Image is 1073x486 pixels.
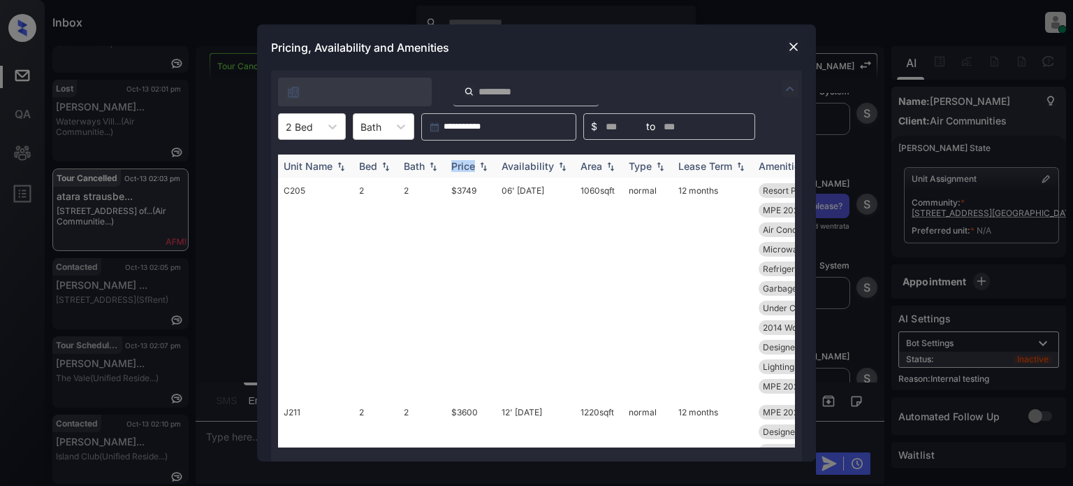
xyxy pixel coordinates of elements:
[575,178,623,399] td: 1060 sqft
[673,178,753,399] td: 12 months
[763,446,830,457] span: Appliances Stai...
[398,178,446,399] td: 2
[678,160,732,172] div: Lease Term
[555,162,569,171] img: sorting
[257,24,816,71] div: Pricing, Availability and Amenities
[759,160,805,172] div: Amenities
[763,381,834,392] span: MPE 2024 Buildi...
[502,160,554,172] div: Availability
[763,264,830,274] span: Refrigerator Wi...
[763,205,840,215] span: MPE 2025 Landsc...
[451,160,475,172] div: Price
[404,160,425,172] div: Bath
[763,322,835,333] span: 2014 Wood Floor...
[623,178,673,399] td: normal
[286,85,300,99] img: icon-zuma
[763,427,835,437] span: Designer Cabine...
[733,162,747,171] img: sorting
[763,362,831,372] span: Lighting Recess...
[353,178,398,399] td: 2
[426,162,440,171] img: sorting
[476,162,490,171] img: sorting
[334,162,348,171] img: sorting
[379,162,393,171] img: sorting
[763,224,822,235] span: Air Conditioner
[581,160,602,172] div: Area
[763,407,839,417] span: MPE 2025 Hallwa...
[464,85,474,98] img: icon-zuma
[284,160,333,172] div: Unit Name
[782,80,798,97] img: icon-zuma
[278,178,353,399] td: C205
[763,303,833,313] span: Under Cabinet L...
[763,244,808,255] span: Microwave
[763,185,829,196] span: Resort Pool Vie...
[763,342,835,352] span: Designer Cabine...
[496,178,575,399] td: 06' [DATE]
[359,160,377,172] div: Bed
[787,40,801,54] img: close
[446,178,496,399] td: $3749
[591,119,597,134] span: $
[653,162,667,171] img: sorting
[646,119,655,134] span: to
[629,160,652,172] div: Type
[763,283,835,294] span: Garbage disposa...
[604,162,618,171] img: sorting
